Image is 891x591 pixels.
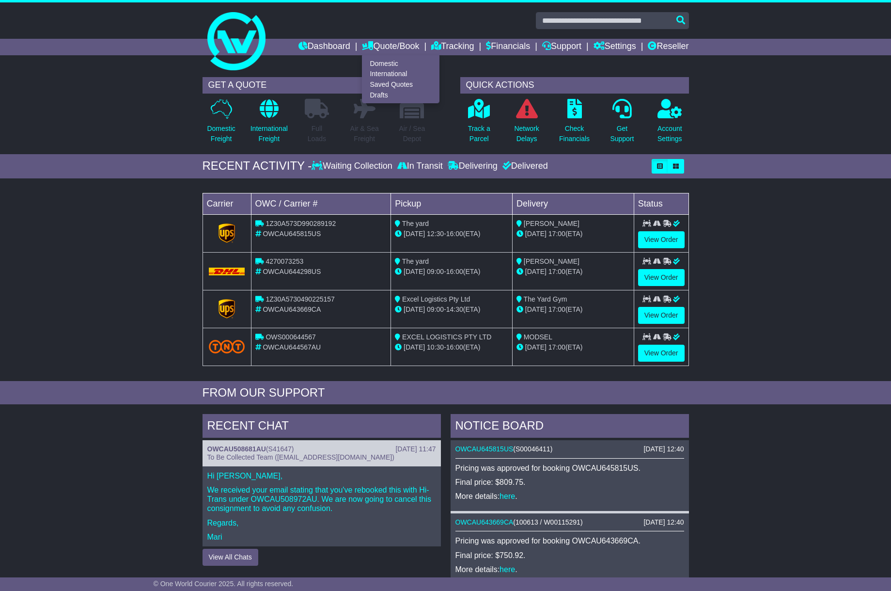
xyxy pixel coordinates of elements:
[362,39,419,55] a: Quote/Book
[548,230,565,238] span: 17:00
[362,80,439,90] a: Saved Quotes
[460,77,689,94] div: QUICK ACTIONS
[524,220,579,227] span: [PERSON_NAME]
[524,333,552,341] span: MODSEL
[524,257,579,265] span: [PERSON_NAME]
[219,224,235,243] img: GetCarrierServiceLogo
[559,124,590,144] p: Check Financials
[391,193,513,214] td: Pickup
[648,39,688,55] a: Reseller
[404,305,425,313] span: [DATE]
[638,307,685,324] a: View Order
[455,518,514,526] a: OWCAU643669CA
[266,333,316,341] span: OWS000644567
[427,305,444,313] span: 09:00
[207,485,436,513] p: We received your email stating that you've rebooked this with Hi-Trans under OWCAU508972AU. We ar...
[362,90,439,100] a: Drafts
[446,268,463,275] span: 16:00
[525,305,547,313] span: [DATE]
[610,124,634,144] p: Get Support
[468,124,490,144] p: Track a Parcel
[468,98,491,149] a: Track aParcel
[638,231,685,248] a: View Order
[594,39,636,55] a: Settings
[525,230,547,238] span: [DATE]
[643,518,684,527] div: [DATE] 12:40
[516,267,630,277] div: (ETA)
[395,342,508,352] div: - (ETA)
[445,161,500,172] div: Delivering
[350,124,379,144] p: Air & Sea Freight
[203,386,689,400] div: FROM OUR SUPPORT
[455,463,684,473] p: Pricing was approved for booking OWCAU645815US.
[207,518,436,527] p: Regards,
[638,269,685,286] a: View Order
[404,230,425,238] span: [DATE]
[312,161,394,172] div: Waiting Collection
[548,268,565,275] span: 17:00
[362,55,439,103] div: Quote/Book
[207,445,266,453] a: OWCAU508681AU
[643,445,684,453] div: [DATE] 12:40
[446,305,463,313] span: 14:30
[548,343,565,351] span: 17:00
[206,98,235,149] a: DomesticFreight
[516,229,630,239] div: (ETA)
[455,551,684,560] p: Final price: $750.92.
[427,343,444,351] span: 10:30
[638,345,685,362] a: View Order
[427,268,444,275] span: 09:00
[404,343,425,351] span: [DATE]
[395,229,508,239] div: - (ETA)
[250,98,288,149] a: InternationalFreight
[266,295,334,303] span: 1Z30A5730490225157
[207,124,235,144] p: Domestic Freight
[512,193,634,214] td: Delivery
[524,295,567,303] span: The Yard Gym
[486,39,530,55] a: Financials
[263,230,321,238] span: OWCAU645815US
[402,220,429,227] span: The yard
[207,532,436,542] p: Mari
[657,98,683,149] a: AccountSettings
[250,124,288,144] p: International Freight
[207,453,394,461] span: To Be Collected Team ([EMAIL_ADDRESS][DOMAIN_NAME])
[263,343,321,351] span: OWCAU644567AU
[209,340,245,353] img: TNT_Domestic.png
[610,98,634,149] a: GetSupport
[402,257,429,265] span: The yard
[516,304,630,315] div: (ETA)
[657,124,682,144] p: Account Settings
[402,333,491,341] span: EXCEL LOGISTICS PTY LTD
[542,39,581,55] a: Support
[455,445,514,453] a: OWCAU645815US
[251,193,391,214] td: OWC / Carrier #
[203,159,312,173] div: RECENT ACTIVITY -
[516,342,630,352] div: (ETA)
[455,536,684,545] p: Pricing was approved for booking OWCAU643669CA.
[427,230,444,238] span: 12:30
[451,414,689,440] div: NOTICE BOARD
[525,343,547,351] span: [DATE]
[404,268,425,275] span: [DATE]
[559,98,590,149] a: CheckFinancials
[298,39,350,55] a: Dashboard
[305,124,329,144] p: Full Loads
[203,414,441,440] div: RECENT CHAT
[514,124,539,144] p: Network Delays
[500,492,515,500] a: here
[263,268,321,275] span: OWCAU644298US
[362,69,439,80] a: International
[548,305,565,313] span: 17:00
[395,267,508,277] div: - (ETA)
[500,161,548,172] div: Delivered
[154,580,294,588] span: © One World Courier 2025. All rights reserved.
[207,471,436,480] p: Hi [PERSON_NAME],
[395,304,508,315] div: - (ETA)
[455,478,684,487] p: Final price: $809.75.
[268,445,292,453] span: S41647
[395,445,436,453] div: [DATE] 11:47
[209,268,245,275] img: DHL.png
[203,193,251,214] td: Carrier
[362,58,439,69] a: Domestic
